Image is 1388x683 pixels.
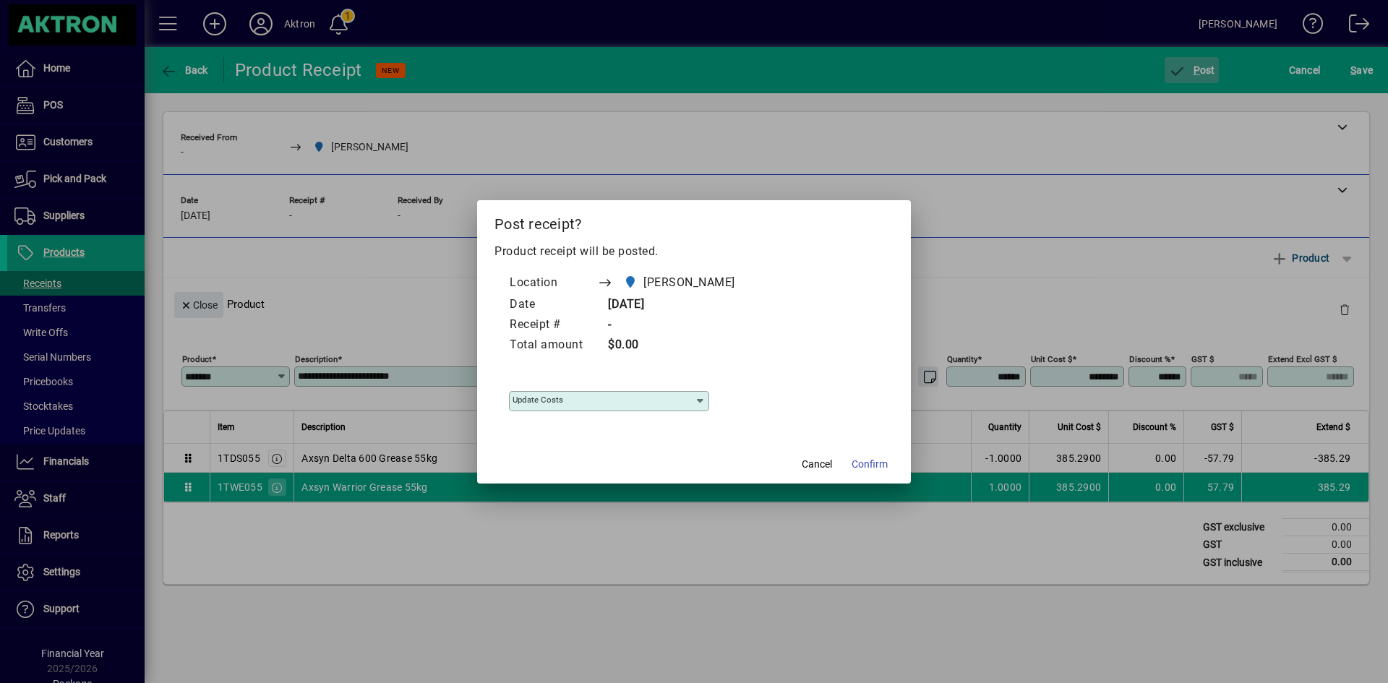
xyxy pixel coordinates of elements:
[494,243,894,260] p: Product receipt will be posted.
[509,335,597,356] td: Total amount
[794,452,840,478] button: Cancel
[846,452,894,478] button: Confirm
[597,315,763,335] td: -
[513,395,563,405] mat-label: Update costs
[643,274,735,291] span: [PERSON_NAME]
[597,335,763,356] td: $0.00
[509,272,597,295] td: Location
[509,295,597,315] td: Date
[620,272,741,293] span: HAMILTON
[509,315,597,335] td: Receipt #
[477,200,911,242] h2: Post receipt?
[597,295,763,315] td: [DATE]
[852,457,888,472] span: Confirm
[802,457,832,472] span: Cancel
